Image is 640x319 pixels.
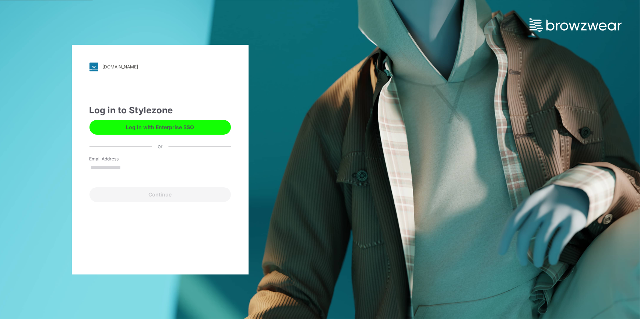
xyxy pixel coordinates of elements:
img: browzwear-logo.73288ffb.svg [530,18,622,32]
button: Log in with Enterprise SSO [89,120,231,135]
div: [DOMAIN_NAME] [103,64,138,70]
img: svg+xml;base64,PHN2ZyB3aWR0aD0iMjgiIGhlaWdodD0iMjgiIHZpZXdCb3g9IjAgMCAyOCAyOCIgZmlsbD0ibm9uZSIgeG... [89,63,98,71]
a: [DOMAIN_NAME] [89,63,231,71]
div: or [152,143,168,150]
label: Email Address [89,156,141,162]
div: Log in to Stylezone [89,104,231,117]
